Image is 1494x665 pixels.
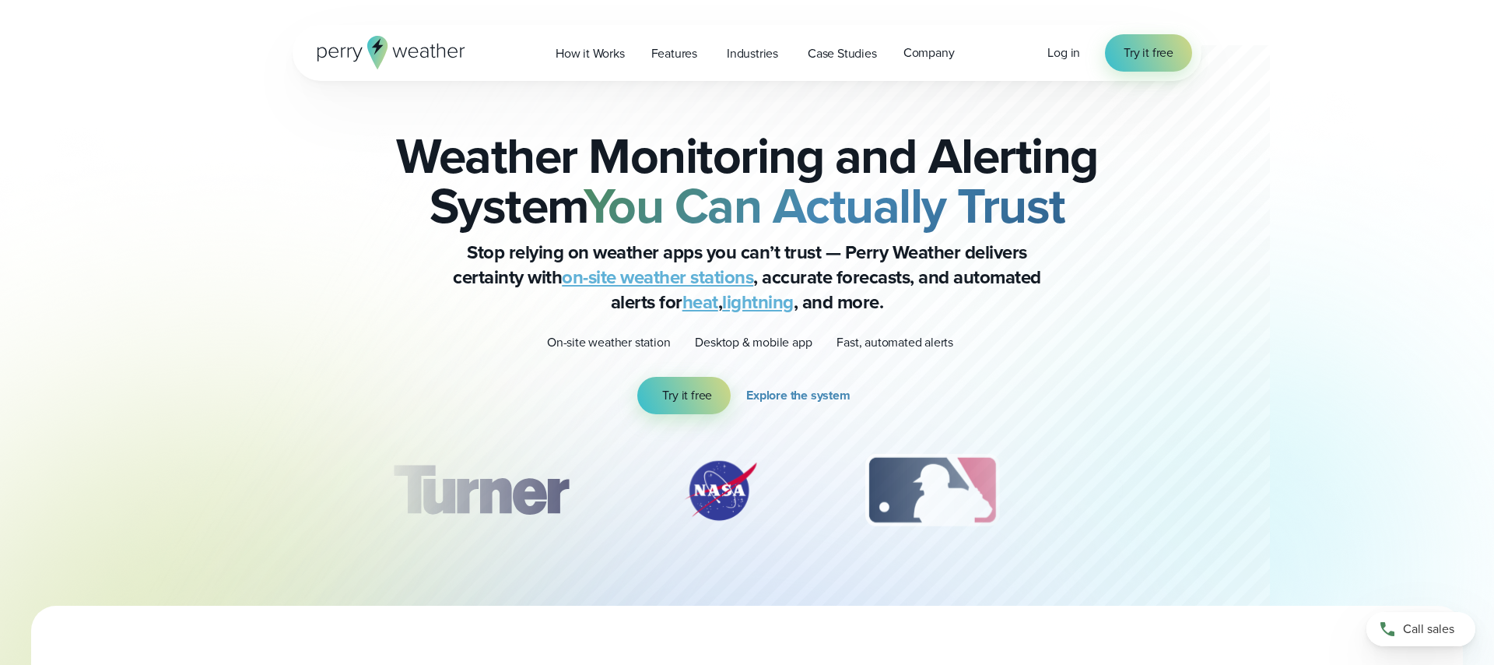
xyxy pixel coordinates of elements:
[794,37,890,69] a: Case Studies
[547,333,670,352] p: On-site weather station
[666,452,775,530] div: 2 of 12
[370,452,1124,537] div: slideshow
[542,37,638,69] a: How it Works
[1047,44,1080,62] span: Log in
[662,386,712,405] span: Try it free
[1047,44,1080,62] a: Log in
[808,44,877,63] span: Case Studies
[682,288,718,316] a: heat
[637,377,731,414] a: Try it free
[556,44,625,63] span: How it Works
[1089,452,1214,530] img: PGA.svg
[850,452,1014,530] img: MLB.svg
[746,377,856,414] a: Explore the system
[1403,620,1454,639] span: Call sales
[651,44,697,63] span: Features
[562,263,753,291] a: on-site weather stations
[370,452,591,530] img: Turner-Construction_1.svg
[850,452,1014,530] div: 3 of 12
[722,288,794,316] a: lightning
[903,44,955,62] span: Company
[1366,612,1475,646] a: Call sales
[584,169,1065,242] strong: You Can Actually Trust
[666,452,775,530] img: NASA.svg
[695,333,812,352] p: Desktop & mobile app
[1089,452,1214,530] div: 4 of 12
[746,386,850,405] span: Explore the system
[1105,34,1192,72] a: Try it free
[370,131,1124,230] h2: Weather Monitoring and Alerting System
[836,333,953,352] p: Fast, automated alerts
[370,452,591,530] div: 1 of 12
[436,240,1058,315] p: Stop relying on weather apps you can’t trust — Perry Weather delivers certainty with , accurate f...
[1124,44,1173,62] span: Try it free
[727,44,778,63] span: Industries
